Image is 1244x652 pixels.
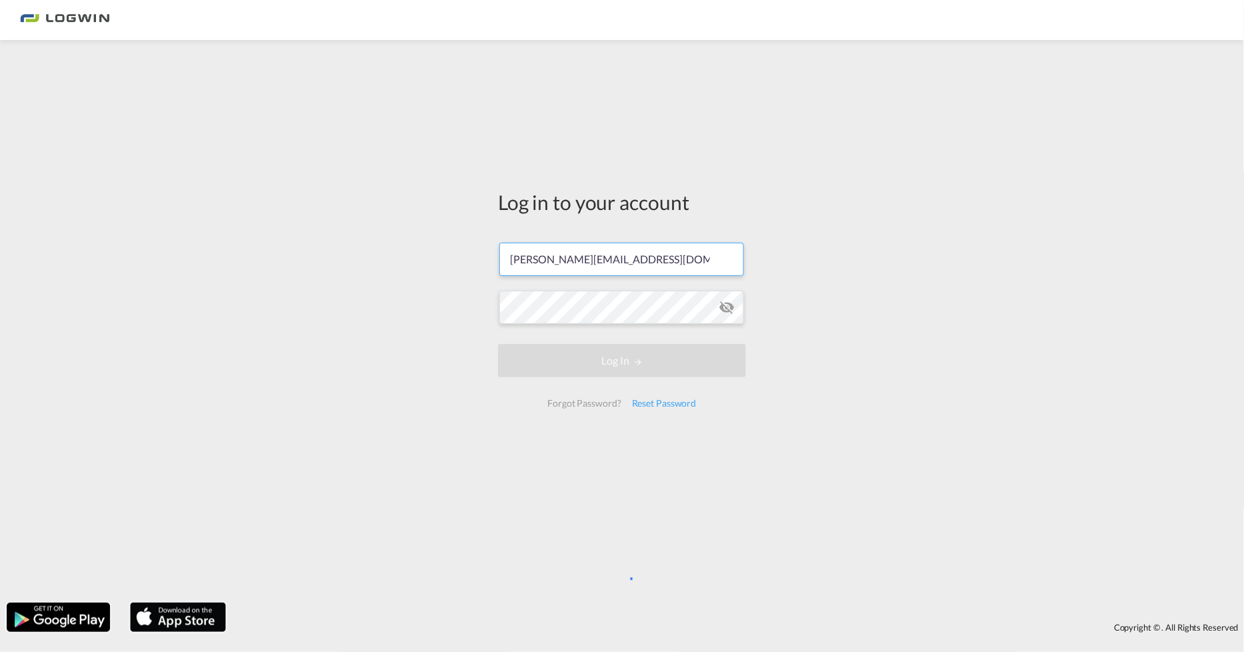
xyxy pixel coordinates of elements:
[233,616,1244,639] div: Copyright © . All Rights Reserved
[499,243,744,276] input: Enter email/phone number
[719,299,735,315] md-icon: icon-eye-off
[498,344,746,377] button: LOGIN
[5,601,111,633] img: google.png
[20,5,110,35] img: bc73a0e0d8c111efacd525e4c8ad7d32.png
[129,601,227,633] img: apple.png
[627,391,702,415] div: Reset Password
[498,188,746,216] div: Log in to your account
[542,391,626,415] div: Forgot Password?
